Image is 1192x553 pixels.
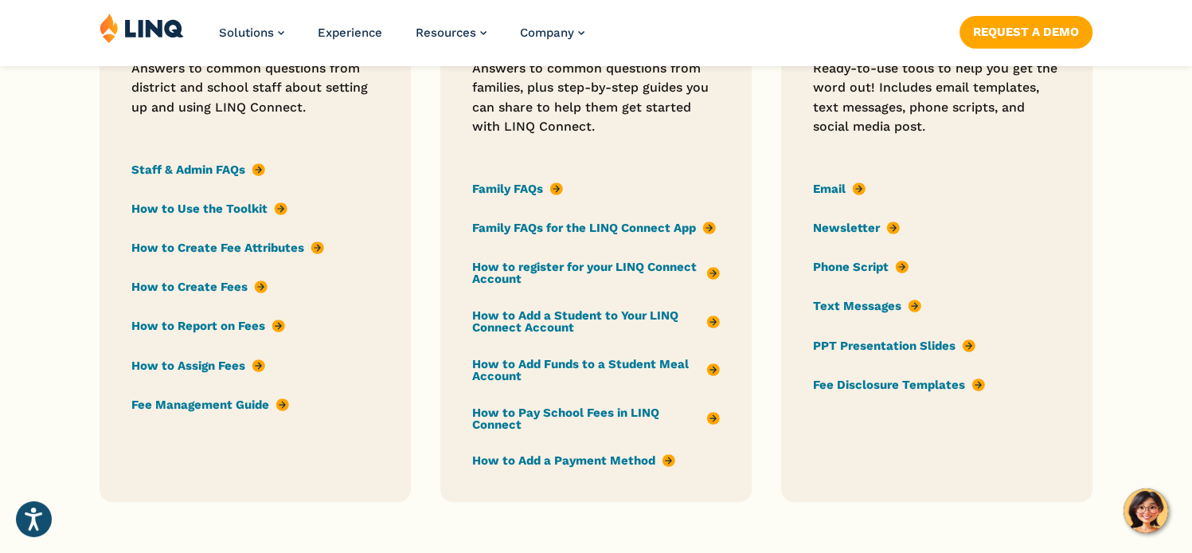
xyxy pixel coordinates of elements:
[131,59,379,117] p: Answers to common questions from district and school staff about setting up and using LINQ Connect.
[813,180,866,198] a: Email
[131,357,265,375] a: How to Assign Fees
[416,25,487,40] a: Resources
[219,13,584,65] nav: Primary Navigation
[472,219,716,237] a: Family FAQs for the LINQ Connect App
[131,239,324,257] a: How to Create Fee Attributes
[131,278,268,296] a: How to Create Fees
[813,376,985,394] a: Fee Disclosure Templates
[813,259,909,276] a: Phone Script
[813,337,975,355] a: PPT Presentation Slides
[472,406,720,433] a: How to Pay School Fees in LINQ Connect
[813,298,921,316] a: Text Messages
[813,59,1061,136] p: Ready-to-use tools to help you get the word out! Includes email templates, text messages, phone s...
[472,260,720,287] a: How to register for your LINQ Connect Account
[100,13,184,43] img: LINQ | K‑12 Software
[520,25,584,40] a: Company
[131,161,265,178] a: Staff & Admin FAQs
[472,357,720,384] a: How to Add Funds to a Student Meal Account
[959,13,1092,48] nav: Button Navigation
[131,396,289,414] a: Fee Management Guide
[472,59,720,136] p: Answers to common questions from families, plus step-by-step guides you can share to help them ge...
[416,25,476,40] span: Resources
[813,219,900,237] a: Newsletter
[472,180,563,198] a: Family FAQs
[1124,488,1168,533] button: Hello, have a question? Let’s chat.
[219,25,284,40] a: Solutions
[219,25,274,40] span: Solutions
[131,318,285,335] a: How to Report on Fees
[318,25,382,40] a: Experience
[472,453,675,470] a: How to Add a Payment Method
[472,308,720,335] a: How to Add a Student to Your LINQ Connect Account
[959,16,1092,48] a: Request a Demo
[131,200,287,218] a: How to Use the Toolkit
[520,25,574,40] span: Company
